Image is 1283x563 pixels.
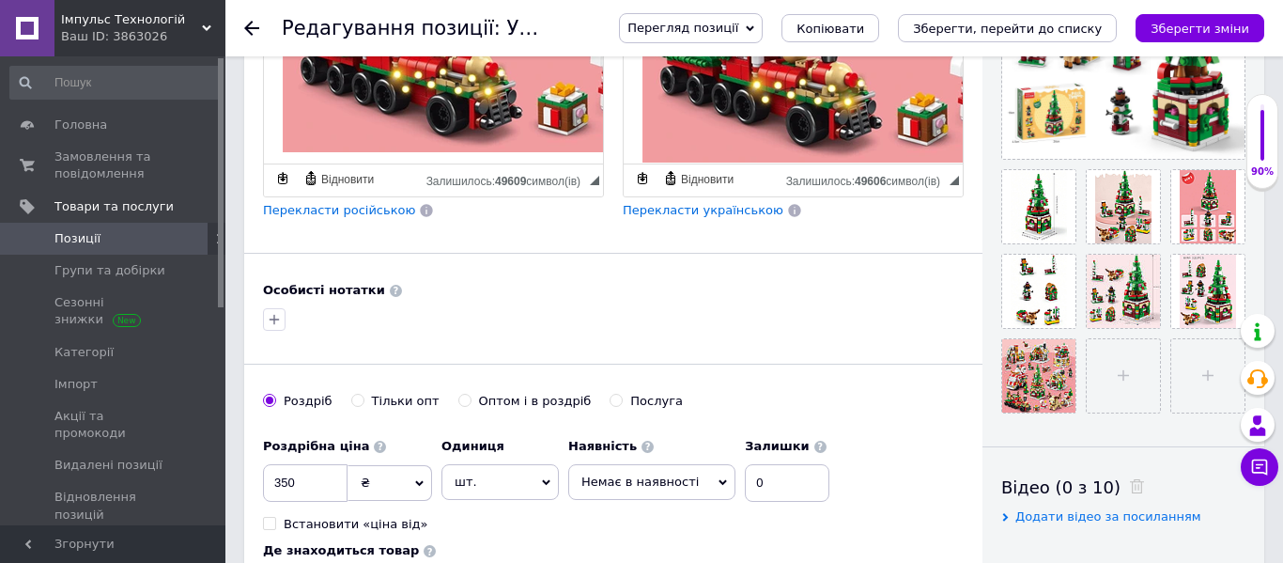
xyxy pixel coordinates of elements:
[54,294,174,328] span: Сезонні знижки
[898,14,1117,42] button: Зберегти, перейти до списку
[301,168,377,189] a: Відновити
[54,376,98,393] span: Імпорт
[9,66,222,100] input: Пошук
[913,22,1102,36] i: Зберегти, перейти до списку
[54,149,174,182] span: Замовлення та повідомлення
[745,464,829,502] input: -
[786,170,950,188] div: Кiлькiсть символiв
[1136,14,1264,42] button: Зберегти зміни
[441,439,504,453] b: Одиниця
[54,230,100,247] span: Позиції
[630,393,683,410] div: Послуга
[372,393,440,410] div: Тільки опт
[272,168,293,189] a: Зробити резервну копію зараз
[678,172,734,188] span: Відновити
[1246,94,1278,189] div: 90% Якість заповнення
[318,172,374,188] span: Відновити
[54,344,114,361] span: Категорії
[426,170,590,188] div: Кiлькiсть символiв
[284,516,428,533] div: Встановити «ціна від»
[623,203,783,217] span: Перекласти українською
[263,283,385,297] b: Особисті нотатки
[61,28,225,45] div: Ваш ID: 3863026
[581,475,699,489] span: Немає в наявності
[54,457,162,474] span: Видалені позиції
[479,393,592,410] div: Оптом і в роздріб
[263,203,415,217] span: Перекласти російською
[745,439,809,453] b: Залишки
[627,21,738,35] span: Перегляд позиції
[54,489,174,523] span: Відновлення позицій
[441,464,559,500] span: шт.
[54,408,174,442] span: Акції та промокоди
[568,439,637,453] b: Наявність
[1151,22,1249,36] i: Зберегти зміни
[61,11,202,28] span: Імпульс Технологій
[796,22,864,36] span: Копіювати
[1247,165,1277,179] div: 90%
[244,21,259,36] div: Повернутися назад
[263,464,348,502] input: 0
[855,175,886,188] span: 49606
[263,543,419,557] b: Де знаходиться товар
[284,393,332,410] div: Роздріб
[54,198,174,215] span: Товари та послуги
[632,168,653,189] a: Зробити резервну копію зараз
[660,168,736,189] a: Відновити
[950,176,959,185] span: Потягніть для зміни розмірів
[1001,477,1121,497] span: Відео (0 з 10)
[1015,509,1201,524] span: Додати відео за посиланням
[263,439,369,453] b: Роздрібна ціна
[54,262,165,279] span: Групи та добірки
[781,14,879,42] button: Копіювати
[495,175,526,188] span: 49609
[54,117,107,133] span: Головна
[1241,448,1278,486] button: Чат з покупцем
[590,176,599,185] span: Потягніть для зміни розмірів
[361,476,370,490] span: ₴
